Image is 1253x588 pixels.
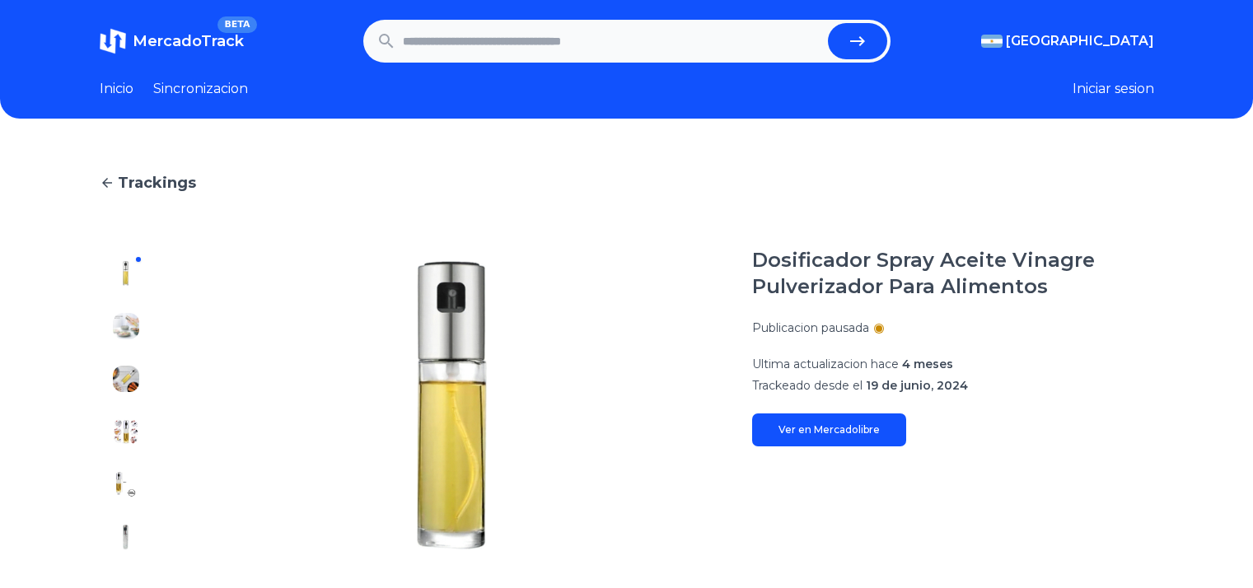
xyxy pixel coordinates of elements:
[113,524,139,550] img: Dosificador Spray Aceite Vinagre Pulverizador Para Alimentos
[866,378,968,393] span: 19 de junio, 2024
[1006,31,1154,51] span: [GEOGRAPHIC_DATA]
[113,471,139,497] img: Dosificador Spray Aceite Vinagre Pulverizador Para Alimentos
[752,378,863,393] span: Trackeado desde el
[113,418,139,445] img: Dosificador Spray Aceite Vinagre Pulverizador Para Alimentos
[752,247,1154,300] h1: Dosificador Spray Aceite Vinagre Pulverizador Para Alimentos
[752,357,899,371] span: Ultima actualizacion hace
[100,28,126,54] img: MercadoTrack
[752,320,869,336] p: Publicacion pausada
[752,413,906,446] a: Ver en Mercadolibre
[185,247,719,563] img: Dosificador Spray Aceite Vinagre Pulverizador Para Alimentos
[981,31,1154,51] button: [GEOGRAPHIC_DATA]
[217,16,256,33] span: BETA
[133,32,244,50] span: MercadoTrack
[118,171,196,194] span: Trackings
[113,313,139,339] img: Dosificador Spray Aceite Vinagre Pulverizador Para Alimentos
[981,35,1003,48] img: Argentina
[1073,79,1154,99] button: Iniciar sesion
[100,28,244,54] a: MercadoTrackBETA
[902,357,953,371] span: 4 meses
[153,79,248,99] a: Sincronizacion
[100,171,1154,194] a: Trackings
[113,260,139,287] img: Dosificador Spray Aceite Vinagre Pulverizador Para Alimentos
[100,79,133,99] a: Inicio
[113,366,139,392] img: Dosificador Spray Aceite Vinagre Pulverizador Para Alimentos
